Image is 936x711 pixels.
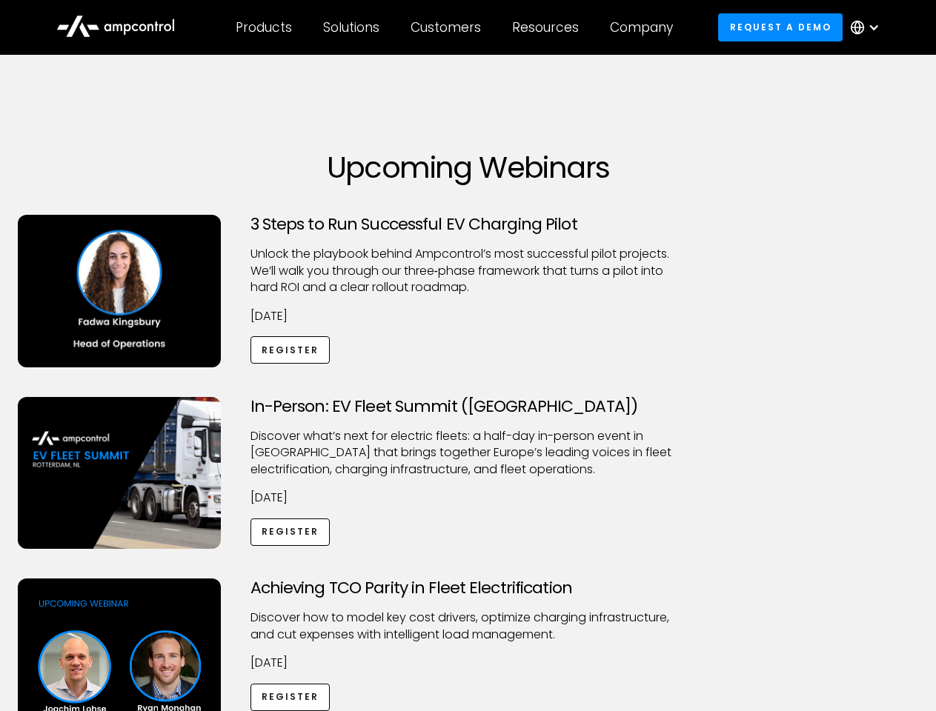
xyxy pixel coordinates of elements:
h1: Upcoming Webinars [18,150,919,185]
a: Register [250,518,331,546]
div: Products [236,19,292,36]
p: [DATE] [250,655,686,671]
a: Register [250,684,331,711]
div: Company [610,19,673,36]
p: [DATE] [250,308,686,324]
h3: In-Person: EV Fleet Summit ([GEOGRAPHIC_DATA]) [250,397,686,416]
a: Register [250,336,331,364]
div: Resources [512,19,579,36]
p: Discover how to model key cost drivers, optimize charging infrastructure, and cut expenses with i... [250,610,686,643]
p: ​Discover what’s next for electric fleets: a half-day in-person event in [GEOGRAPHIC_DATA] that b... [250,428,686,478]
div: Solutions [323,19,379,36]
h3: Achieving TCO Parity in Fleet Electrification [250,578,686,598]
h3: 3 Steps to Run Successful EV Charging Pilot [250,215,686,234]
div: Customers [411,19,481,36]
p: Unlock the playbook behind Ampcontrol’s most successful pilot projects. We’ll walk you through ou... [250,246,686,296]
a: Request a demo [718,13,843,41]
p: [DATE] [250,490,686,506]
